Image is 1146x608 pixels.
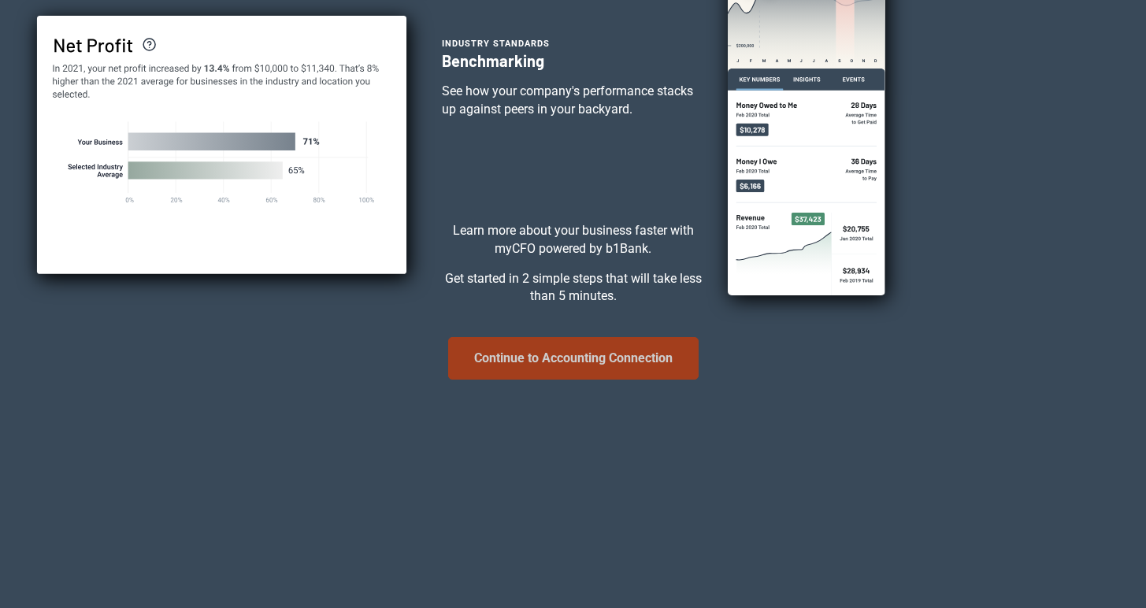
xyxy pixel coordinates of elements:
button: Continue to Accounting Connection [448,337,699,380]
p: Get started in 2 simple steps that will take less than 5 minutes. [442,270,704,306]
p: Learn more about your business faster with myCFO powered by b1Bank. [442,222,704,258]
h3: Benchmarking [442,51,704,70]
div: Industry Standards [442,34,704,51]
p: See how your company's performance stacks up against peers in your backyard. [442,83,704,118]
